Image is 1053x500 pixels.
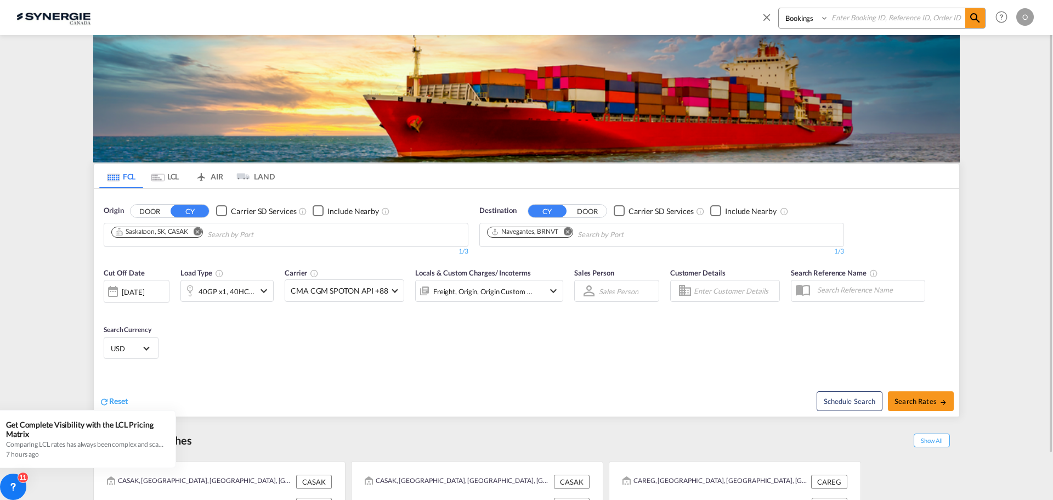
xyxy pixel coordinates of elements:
[485,223,686,244] md-chips-wrap: Chips container. Use arrow keys to select chips.
[104,325,151,334] span: Search Currency
[187,164,231,188] md-tab-item: AIR
[115,227,190,237] div: Press delete to remove this chip.
[791,268,878,277] span: Search Reference Name
[811,475,847,489] div: CAREG
[291,285,388,296] span: CMA CGM SPOTON API +88
[614,205,694,217] md-checkbox: Checkbox No Ink
[180,280,274,302] div: 40GP x1 40HC x1icon-chevron-down
[479,205,517,216] span: Destination
[629,206,694,217] div: Carrier SD Services
[109,396,128,406] span: Reset
[598,283,639,299] md-select: Sales Person
[491,227,561,237] div: Press delete to remove this chip.
[257,284,270,297] md-icon: icon-chevron-down
[313,205,379,217] md-checkbox: Checkbox No Ink
[622,475,808,489] div: CAREG, Regina, SK, Canada, North America, Americas
[327,206,379,217] div: Include Nearby
[415,268,531,277] span: Locals & Custom Charges
[696,207,705,216] md-icon: Unchecked: Search for CY (Container Yard) services for all selected carriers.Checked : Search for...
[107,475,293,489] div: CASAK, Saskatoon, SK, Canada, North America, Americas
[231,164,275,188] md-tab-item: LAND
[104,280,169,303] div: [DATE]
[479,247,844,256] div: 1/3
[207,226,312,244] input: Chips input.
[381,207,390,216] md-icon: Unchecked: Ignores neighbouring ports when fetching rates.Checked : Includes neighbouring ports w...
[780,207,789,216] md-icon: Unchecked: Ignores neighbouring ports when fetching rates.Checked : Includes neighbouring ports w...
[574,268,614,277] span: Sales Person
[231,206,296,217] div: Carrier SD Services
[186,227,202,238] button: Remove
[1016,8,1034,26] div: O
[122,287,144,297] div: [DATE]
[110,223,316,244] md-chips-wrap: Chips container. Use arrow keys to select chips.
[115,227,188,237] div: Saskatoon, SK, CASAK
[415,280,563,302] div: Freight Origin Origin Custom Destination Destination Custom Factory Stuffingicon-chevron-down
[180,268,224,277] span: Load Type
[556,227,573,238] button: Remove
[495,268,531,277] span: / Incoterms
[969,12,982,25] md-icon: icon-magnify
[296,475,332,489] div: CASAK
[869,269,878,278] md-icon: Your search will be saved by the below given name
[216,205,296,217] md-checkbox: Checkbox No Ink
[888,391,954,411] button: Search Ratesicon-arrow-right
[195,170,208,178] md-icon: icon-airplane
[171,205,209,217] button: CY
[99,164,275,188] md-pagination-wrapper: Use the left and right arrow keys to navigate between tabs
[939,398,947,406] md-icon: icon-arrow-right
[99,164,143,188] md-tab-item: FCL
[365,475,551,489] div: CASAK, Saskatoon, SK, Canada, North America, Americas
[199,284,254,299] div: 40GP x1 40HC x1
[761,8,778,34] span: icon-close
[992,8,1016,27] div: Help
[694,283,776,299] input: Enter Customer Details
[992,8,1011,26] span: Help
[310,269,319,278] md-icon: The selected Trucker/Carrierwill be displayed in the rate results If the rates are from another f...
[710,205,777,217] md-checkbox: Checkbox No Ink
[131,205,169,217] button: DOOR
[578,226,682,244] input: Chips input.
[812,282,925,298] input: Search Reference Name
[528,205,567,217] button: CY
[965,8,985,28] span: icon-magnify
[110,340,152,356] md-select: Select Currency: $ USDUnited States Dollar
[670,268,726,277] span: Customer Details
[829,8,965,27] input: Enter Booking ID, Reference ID, Order ID
[104,268,145,277] span: Cut Off Date
[99,397,109,407] md-icon: icon-refresh
[93,35,960,162] img: LCL+%26+FCL+BACKGROUND.png
[817,391,882,411] button: Note: By default Schedule search will only considerorigin ports, destination ports and cut off da...
[433,284,533,299] div: Freight Origin Origin Custom Destination Destination Custom Factory Stuffing
[761,11,773,23] md-icon: icon-close
[143,164,187,188] md-tab-item: LCL
[725,206,777,217] div: Include Nearby
[568,205,607,217] button: DOOR
[104,302,112,317] md-datepicker: Select
[104,205,123,216] span: Origin
[298,207,307,216] md-icon: Unchecked: Search for CY (Container Yard) services for all selected carriers.Checked : Search for...
[285,268,319,277] span: Carrier
[16,5,90,30] img: 1f56c880d42311ef80fc7dca854c8e59.png
[104,247,468,256] div: 1/3
[99,396,128,408] div: icon-refreshReset
[111,344,141,353] span: USD
[547,284,560,297] md-icon: icon-chevron-down
[895,397,947,406] span: Search Rates
[94,189,959,417] div: OriginDOOR CY Checkbox No InkUnchecked: Search for CY (Container Yard) services for all selected ...
[491,227,558,237] div: Navegantes, BRNVT
[554,475,590,489] div: CASAK
[914,434,950,447] span: Show All
[215,269,224,278] md-icon: icon-information-outline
